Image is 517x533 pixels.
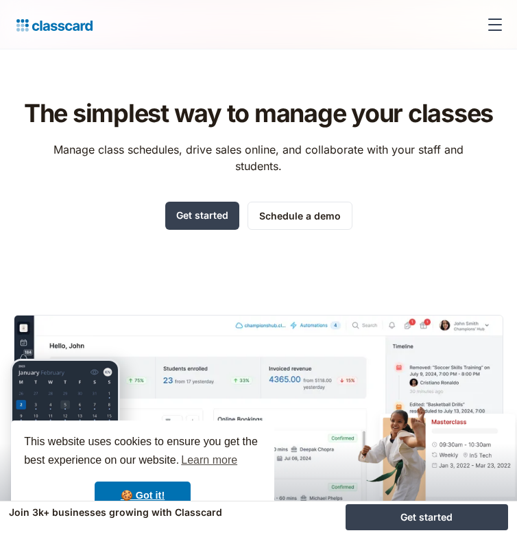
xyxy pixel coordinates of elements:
[479,8,506,41] div: menu
[179,450,239,471] a: learn more about cookies
[11,421,274,522] div: cookieconsent
[248,202,352,230] a: Schedule a demo
[24,99,493,128] h1: The simplest way to manage your classes
[346,504,508,530] a: Get started
[95,482,191,509] a: dismiss cookie message
[41,141,477,174] p: Manage class schedules, drive sales online, and collaborate with your staff and students.
[165,202,239,230] a: Get started
[9,504,335,521] div: Join 3k+ businesses growing with Classcard
[11,15,93,34] a: Logo
[24,434,261,471] span: This website uses cookies to ensure you get the best experience on our website.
